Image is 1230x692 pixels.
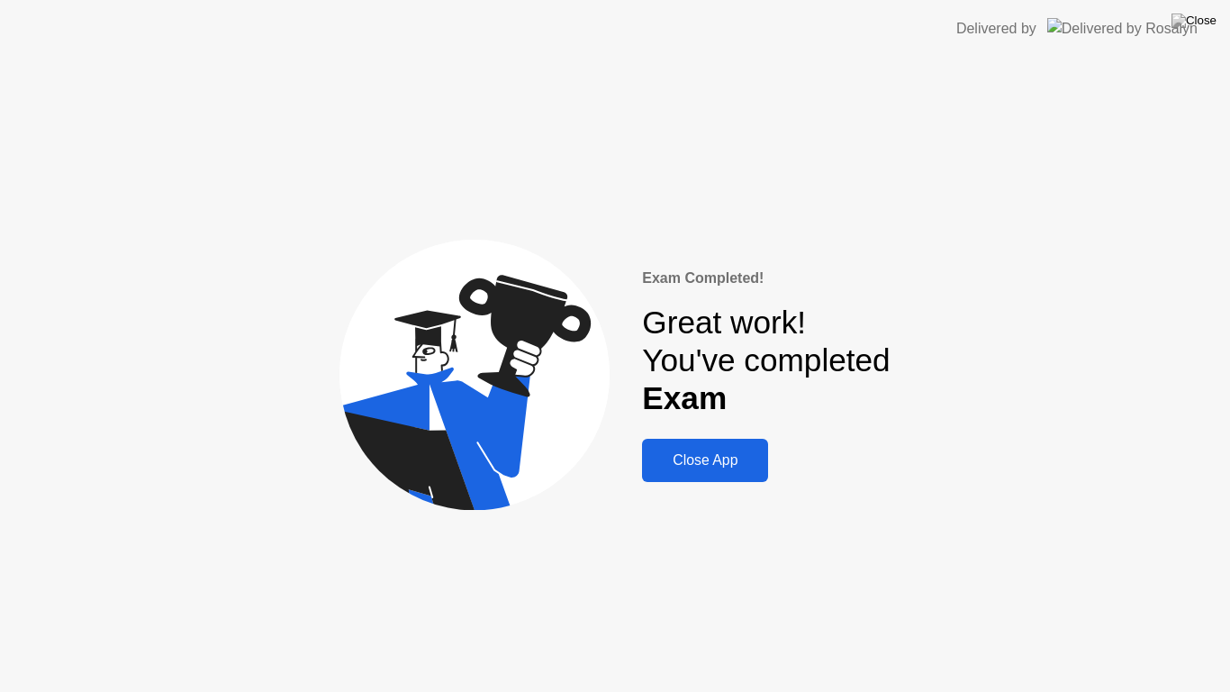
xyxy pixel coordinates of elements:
img: Delivered by Rosalyn [1047,18,1198,39]
b: Exam [642,380,727,415]
div: Great work! You've completed [642,304,890,418]
div: Exam Completed! [642,268,890,289]
img: Close [1171,14,1216,28]
button: Close App [642,439,768,482]
div: Close App [647,452,763,469]
div: Delivered by [956,18,1036,40]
